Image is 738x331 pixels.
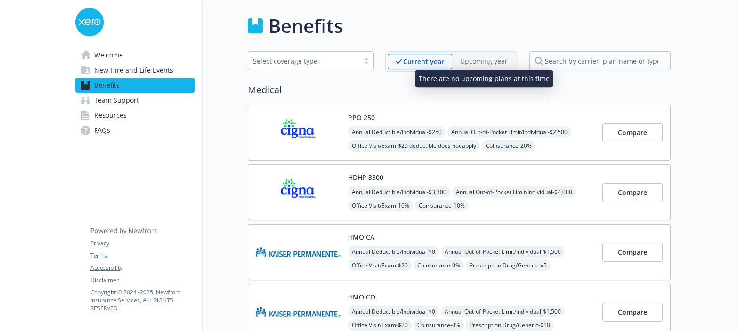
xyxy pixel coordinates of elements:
span: Annual Out-of-Pocket Limit/Individual - $4,000 [452,186,576,198]
p: Upcoming year [460,56,508,66]
h1: Benefits [268,12,343,40]
span: Coinsurance - 10% [415,200,469,211]
a: Privacy [90,239,194,248]
span: Annual Deductible/Individual - $0 [348,306,439,317]
span: Compare [618,128,647,137]
span: Compare [618,188,647,197]
span: Annual Deductible/Individual - $3,300 [348,186,450,198]
span: Benefits [94,78,120,93]
button: HMO CA [348,232,374,242]
button: HMO CO [348,292,375,302]
a: Resources [75,108,195,123]
span: Annual Out-of-Pocket Limit/Individual - $2,500 [447,126,571,138]
span: Office Visit/Exam - 10% [348,200,413,211]
button: Compare [602,303,663,322]
a: Accessibility [90,264,194,272]
span: Coinsurance - 0% [414,259,464,271]
button: PPO 250 [348,113,375,122]
span: Resources [94,108,127,123]
div: Select coverage type [253,56,355,66]
span: Welcome [94,48,123,63]
a: Team Support [75,93,195,108]
span: FAQs [94,123,110,138]
span: Prescription Drug/Generic - $5 [466,259,551,271]
button: Compare [602,123,663,142]
span: Coinsurance - 0% [414,319,464,331]
a: Disclaimer [90,276,194,284]
a: Terms [90,251,194,260]
a: FAQs [75,123,195,138]
span: Annual Deductible/Individual - $0 [348,246,439,258]
a: New Hire and Life Events [75,63,195,78]
button: HDHP 3300 [348,172,383,182]
span: Team Support [94,93,139,108]
input: search by carrier, plan name or type [529,51,671,70]
span: Compare [618,307,647,316]
span: Office Visit/Exam - $20 deductible does not apply [348,140,480,152]
span: Upcoming year [452,54,516,69]
span: Compare [618,248,647,257]
button: Compare [602,183,663,202]
h2: Medical [248,83,671,97]
img: CIGNA carrier logo [256,172,341,212]
img: CIGNA carrier logo [256,113,341,153]
span: Office Visit/Exam - $20 [348,319,412,331]
span: Office Visit/Exam - $20 [348,259,412,271]
a: Welcome [75,48,195,63]
p: Copyright © 2024 - 2025 , Newfront Insurance Services, ALL RIGHTS RESERVED [90,288,194,312]
span: Annual Out-of-Pocket Limit/Individual - $1,500 [441,306,565,317]
a: Benefits [75,78,195,93]
span: Coinsurance - 20% [482,140,535,152]
span: Annual Out-of-Pocket Limit/Individual - $1,500 [441,246,565,258]
span: Prescription Drug/Generic - $10 [466,319,554,331]
p: Current year [403,57,444,66]
img: Kaiser Permanente Insurance Company carrier logo [256,232,341,272]
span: Annual Deductible/Individual - $250 [348,126,446,138]
span: New Hire and Life Events [94,63,173,78]
button: Compare [602,243,663,262]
